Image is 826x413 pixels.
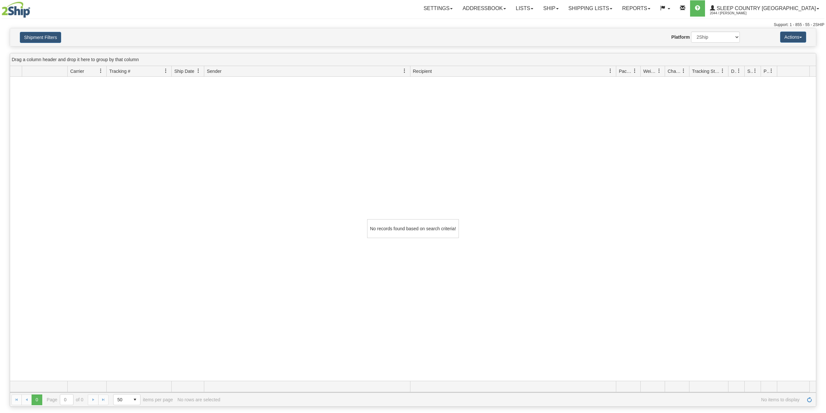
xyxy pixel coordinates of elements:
span: Sleep Country [GEOGRAPHIC_DATA] [715,6,816,11]
a: Reports [617,0,655,17]
a: Addressbook [458,0,511,17]
div: grid grouping header [10,53,816,66]
a: Refresh [804,394,815,405]
a: Weight filter column settings [654,65,665,76]
a: Packages filter column settings [629,65,640,76]
a: Carrier filter column settings [95,65,106,76]
span: Carrier [70,68,84,74]
a: Pickup Status filter column settings [766,65,777,76]
a: Lists [511,0,538,17]
button: Actions [780,32,806,43]
span: Page of 0 [47,394,84,405]
span: Weight [643,68,657,74]
span: Sender [207,68,221,74]
span: 2044 / [PERSON_NAME] [710,10,759,17]
a: Recipient filter column settings [605,65,616,76]
a: Tracking Status filter column settings [717,65,728,76]
span: No items to display [225,397,800,402]
div: No rows are selected [178,397,220,402]
span: Shipment Issues [747,68,753,74]
a: Shipment Issues filter column settings [750,65,761,76]
a: Sleep Country [GEOGRAPHIC_DATA] 2044 / [PERSON_NAME] [705,0,824,17]
span: select [130,394,140,405]
span: 50 [117,396,126,403]
span: Ship Date [174,68,194,74]
span: Tracking Status [692,68,720,74]
a: Ship [538,0,563,17]
span: Delivery Status [731,68,737,74]
a: Tracking # filter column settings [160,65,171,76]
a: Ship Date filter column settings [193,65,204,76]
a: Sender filter column settings [399,65,410,76]
label: Platform [671,34,690,40]
button: Shipment Filters [20,32,61,43]
iframe: chat widget [811,173,825,240]
span: Page 0 [32,394,42,405]
span: Charge [668,68,681,74]
div: Support: 1 - 855 - 55 - 2SHIP [2,22,824,28]
div: No records found based on search criteria! [367,219,459,238]
a: Settings [419,0,458,17]
span: Packages [619,68,633,74]
span: items per page [113,394,173,405]
span: Pickup Status [764,68,769,74]
span: Tracking # [109,68,130,74]
a: Delivery Status filter column settings [733,65,744,76]
a: Charge filter column settings [678,65,689,76]
img: logo2044.jpg [2,2,30,18]
a: Shipping lists [564,0,617,17]
span: Recipient [413,68,432,74]
span: Page sizes drop down [113,394,140,405]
